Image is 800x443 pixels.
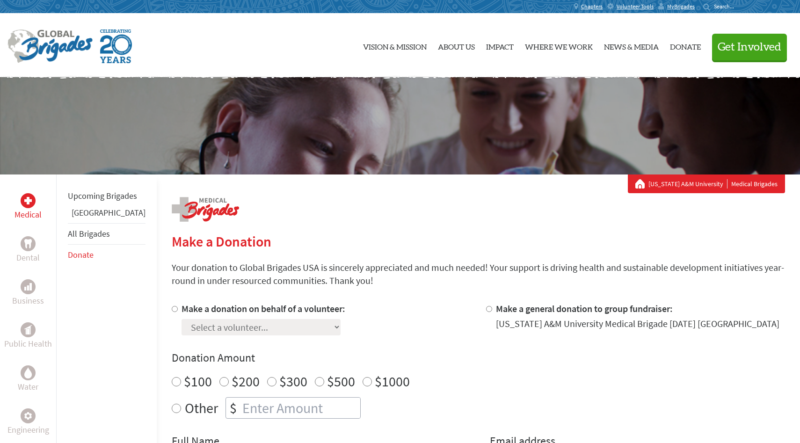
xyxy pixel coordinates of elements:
img: Dental [24,239,32,248]
img: Water [24,367,32,378]
p: Engineering [7,423,49,436]
a: EngineeringEngineering [7,408,49,436]
button: Get Involved [712,34,787,60]
div: Engineering [21,408,36,423]
img: Global Brigades Celebrating 20 Years [100,29,132,63]
p: Water [18,380,38,393]
div: $ [226,398,240,418]
p: Medical [15,208,42,221]
label: Make a donation on behalf of a volunteer: [182,303,345,314]
span: Get Involved [718,42,781,53]
div: Medical [21,193,36,208]
a: BusinessBusiness [12,279,44,307]
label: $500 [327,372,355,390]
input: Search... [714,3,741,10]
img: Medical [24,197,32,204]
img: Global Brigades Logo [7,29,93,63]
div: Public Health [21,322,36,337]
a: Donate [670,21,701,70]
div: Water [21,365,36,380]
div: Dental [21,236,36,251]
a: Donate [68,249,94,260]
a: Public HealthPublic Health [4,322,52,350]
a: Upcoming Brigades [68,190,137,201]
span: MyBrigades [667,3,695,10]
a: [US_STATE] A&M University [648,179,727,189]
label: $300 [279,372,307,390]
div: [US_STATE] A&M University Medical Brigade [DATE] [GEOGRAPHIC_DATA] [496,317,779,330]
h2: Make a Donation [172,233,785,250]
li: Panama [68,206,145,223]
p: Your donation to Global Brigades USA is sincerely appreciated and much needed! Your support is dr... [172,261,785,287]
a: Impact [486,21,514,70]
div: Business [21,279,36,294]
label: Make a general donation to group fundraiser: [496,303,673,314]
p: Public Health [4,337,52,350]
div: Medical Brigades [635,179,778,189]
a: WaterWater [18,365,38,393]
a: MedicalMedical [15,193,42,221]
a: Where We Work [525,21,593,70]
label: $100 [184,372,212,390]
a: About Us [438,21,475,70]
a: [GEOGRAPHIC_DATA] [72,207,145,218]
label: Other [185,397,218,419]
input: Enter Amount [240,398,360,418]
img: Business [24,283,32,290]
h4: Donation Amount [172,350,785,365]
a: All Brigades [68,228,110,239]
span: Chapters [581,3,603,10]
label: $1000 [375,372,410,390]
li: Donate [68,245,145,265]
p: Business [12,294,44,307]
span: Volunteer Tools [617,3,654,10]
label: $200 [232,372,260,390]
img: Public Health [24,325,32,334]
img: logo-medical.png [172,197,239,222]
a: Vision & Mission [363,21,427,70]
p: Dental [16,251,40,264]
li: All Brigades [68,223,145,245]
a: DentalDental [16,236,40,264]
img: Engineering [24,412,32,420]
li: Upcoming Brigades [68,186,145,206]
a: News & Media [604,21,659,70]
